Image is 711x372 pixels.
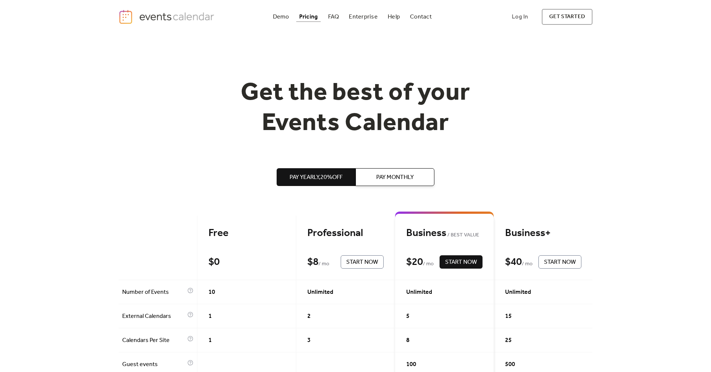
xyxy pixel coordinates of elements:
span: Start Now [445,258,477,267]
h1: Get the best of your Events Calendar [213,78,498,139]
a: get started [542,9,592,25]
span: 25 [505,336,512,345]
div: FAQ [328,15,339,19]
span: 3 [307,336,311,345]
span: 15 [505,312,512,321]
span: Pay Monthly [376,173,414,182]
div: Help [388,15,400,19]
button: Pay Yearly,20%off [277,168,355,186]
span: 2 [307,312,311,321]
div: Professional [307,227,384,240]
div: Enterprise [349,15,377,19]
span: Start Now [346,258,378,267]
span: Unlimited [505,288,531,297]
span: Unlimited [307,288,333,297]
button: Start Now [440,255,483,269]
button: Pay Monthly [355,168,434,186]
a: Pricing [296,12,321,22]
div: Business [406,227,483,240]
span: / mo [318,260,329,269]
div: Contact [410,15,432,19]
span: / mo [423,260,434,269]
div: $ 0 [208,256,220,269]
div: $ 8 [307,256,318,269]
span: Number of Events [122,288,186,297]
span: External Calendars [122,312,186,321]
a: Enterprise [346,12,380,22]
span: 1 [208,336,212,345]
a: FAQ [325,12,342,22]
span: BEST VALUE [446,231,479,240]
a: home [118,9,216,24]
a: Help [385,12,403,22]
div: Business+ [505,227,581,240]
button: Start Now [341,255,384,269]
a: Log In [504,9,535,25]
span: Guest events [122,360,186,369]
div: Free [208,227,285,240]
span: 5 [406,312,410,321]
span: 100 [406,360,416,369]
span: Unlimited [406,288,432,297]
div: Pricing [299,15,318,19]
span: 10 [208,288,215,297]
a: Demo [270,12,292,22]
span: 500 [505,360,515,369]
div: $ 20 [406,256,423,269]
span: Calendars Per Site [122,336,186,345]
span: Pay Yearly, 20% off [290,173,343,182]
span: 8 [406,336,410,345]
div: Demo [273,15,289,19]
button: Start Now [538,255,581,269]
span: Start Now [544,258,576,267]
span: / mo [522,260,533,269]
a: Contact [407,12,435,22]
span: 1 [208,312,212,321]
div: $ 40 [505,256,522,269]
